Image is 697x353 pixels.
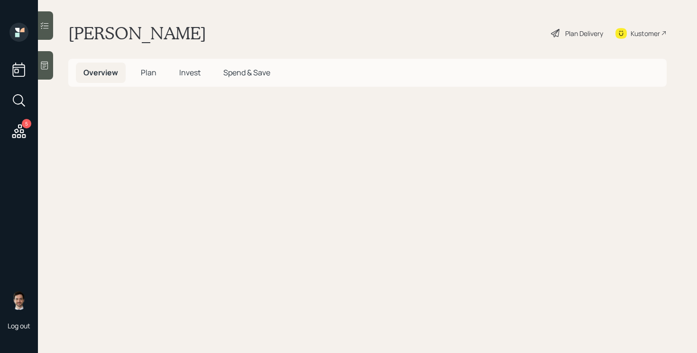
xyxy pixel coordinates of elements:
h1: [PERSON_NAME] [68,23,206,44]
span: Overview [83,67,118,78]
img: jonah-coleman-headshot.png [9,291,28,310]
div: Kustomer [631,28,660,38]
span: Plan [141,67,156,78]
div: Plan Delivery [565,28,603,38]
span: Invest [179,67,201,78]
span: Spend & Save [223,67,270,78]
div: Log out [8,321,30,330]
div: 5 [22,119,31,128]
